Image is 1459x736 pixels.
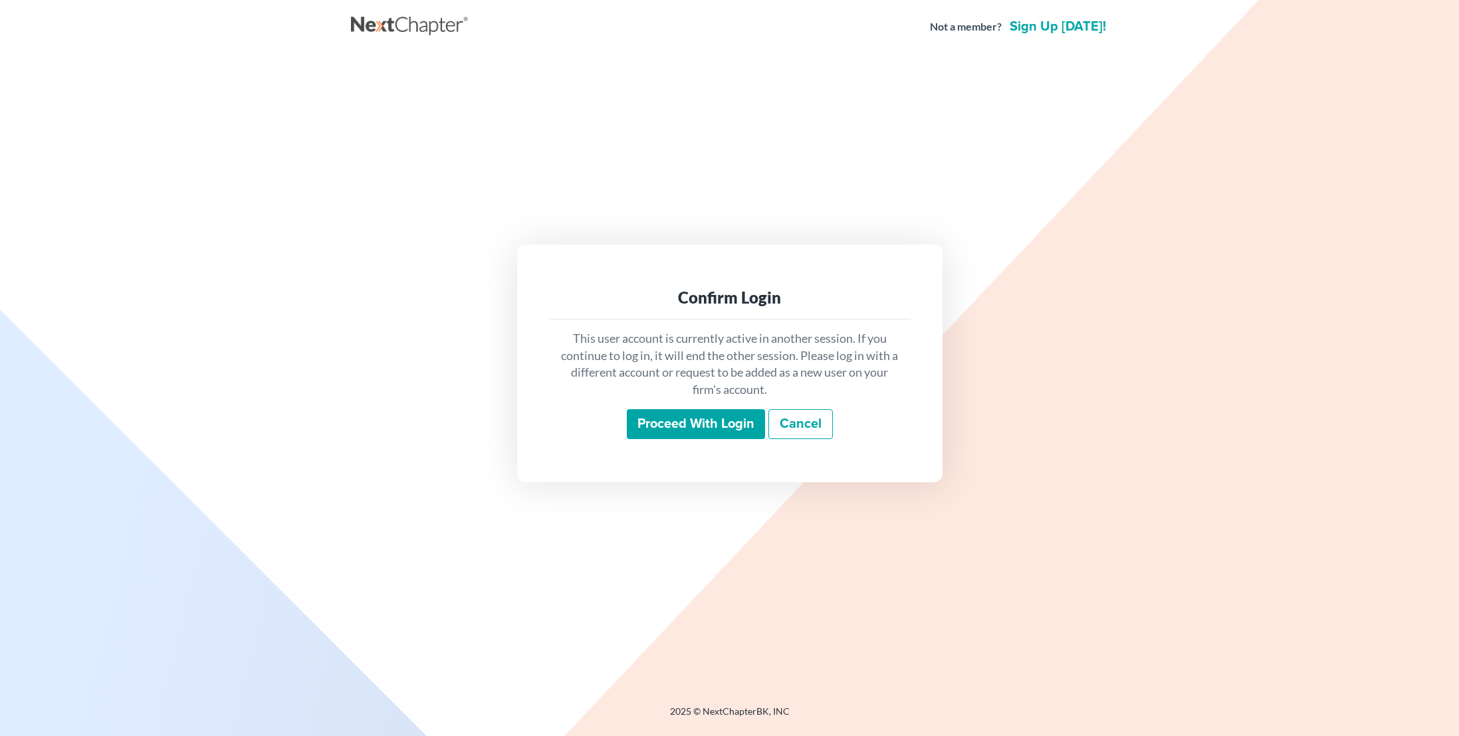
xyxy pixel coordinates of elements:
div: Confirm Login [560,287,900,308]
a: Cancel [768,409,833,440]
a: Sign up [DATE]! [1007,20,1109,33]
div: 2025 © NextChapterBK, INC [351,705,1109,729]
input: Proceed with login [627,409,765,440]
p: This user account is currently active in another session. If you continue to log in, it will end ... [560,330,900,399]
strong: Not a member? [930,19,1002,35]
